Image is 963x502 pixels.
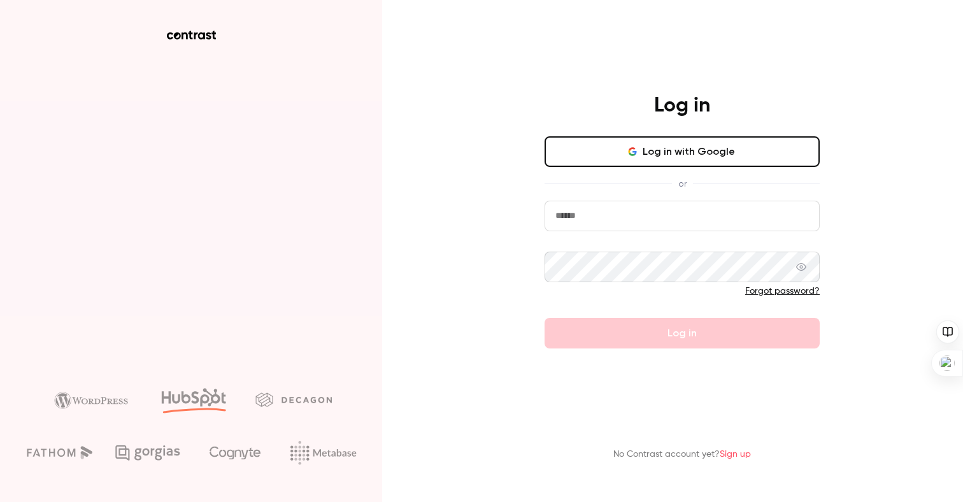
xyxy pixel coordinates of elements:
[545,136,820,167] button: Log in with Google
[613,448,751,461] p: No Contrast account yet?
[255,392,332,406] img: decagon
[654,93,710,118] h4: Log in
[745,287,820,296] a: Forgot password?
[720,450,751,459] a: Sign up
[672,177,693,190] span: or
